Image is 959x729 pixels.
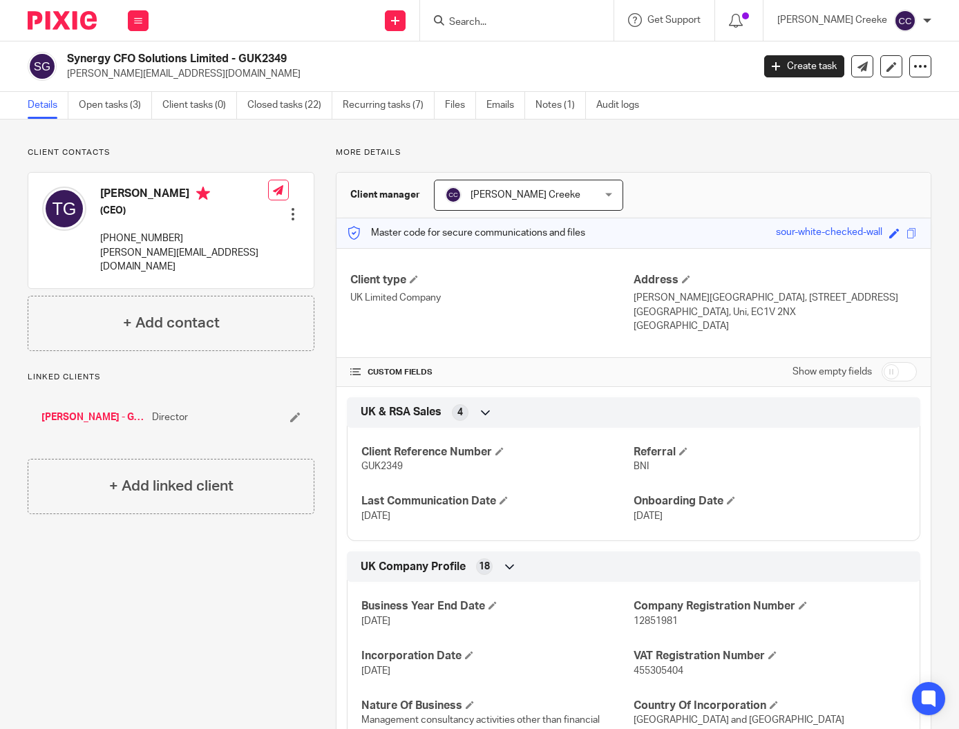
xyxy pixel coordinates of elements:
[776,225,882,241] div: sour-white-checked-wall
[792,365,872,379] label: Show empty fields
[28,11,97,30] img: Pixie
[41,410,145,424] a: [PERSON_NAME] - GUK2431
[634,305,917,319] p: [GEOGRAPHIC_DATA], Uni, EC1V 2NX
[647,15,701,25] span: Get Support
[361,649,634,663] h4: Incorporation Date
[67,67,743,81] p: [PERSON_NAME][EMAIL_ADDRESS][DOMAIN_NAME]
[247,92,332,119] a: Closed tasks (22)
[109,475,234,497] h4: + Add linked client
[350,188,420,202] h3: Client manager
[361,462,403,471] span: GUK2349
[634,599,906,614] h4: Company Registration Number
[28,52,57,81] img: svg%3E
[350,273,634,287] h4: Client type
[777,13,887,27] p: [PERSON_NAME] Creeke
[634,291,917,305] p: [PERSON_NAME][GEOGRAPHIC_DATA], [STREET_ADDRESS]
[100,187,268,204] h4: [PERSON_NAME]
[123,312,220,334] h4: + Add contact
[100,231,268,245] p: [PHONE_NUMBER]
[347,226,585,240] p: Master code for secure communications and files
[162,92,237,119] a: Client tasks (0)
[100,204,268,218] h5: (CEO)
[634,699,906,713] h4: Country Of Incorporation
[486,92,525,119] a: Emails
[448,17,572,29] input: Search
[361,599,634,614] h4: Business Year End Date
[361,405,441,419] span: UK & RSA Sales
[894,10,916,32] img: svg%3E
[445,92,476,119] a: Files
[596,92,649,119] a: Audit logs
[336,147,931,158] p: More details
[361,616,390,626] span: [DATE]
[634,649,906,663] h4: VAT Registration Number
[28,92,68,119] a: Details
[479,560,490,574] span: 18
[28,372,314,383] p: Linked clients
[634,511,663,521] span: [DATE]
[350,291,634,305] p: UK Limited Company
[152,410,188,424] span: Director
[634,616,678,626] span: 12851981
[361,699,634,713] h4: Nature Of Business
[445,187,462,203] img: svg%3E
[634,319,917,333] p: [GEOGRAPHIC_DATA]
[361,511,390,521] span: [DATE]
[343,92,435,119] a: Recurring tasks (7)
[361,494,634,509] h4: Last Communication Date
[350,367,634,378] h4: CUSTOM FIELDS
[361,666,390,676] span: [DATE]
[28,147,314,158] p: Client contacts
[634,666,683,676] span: 455305404
[634,494,906,509] h4: Onboarding Date
[764,55,844,77] a: Create task
[634,462,649,471] span: BNI
[196,187,210,200] i: Primary
[67,52,608,66] h2: Synergy CFO Solutions Limited - GUK2349
[634,273,917,287] h4: Address
[535,92,586,119] a: Notes (1)
[457,406,463,419] span: 4
[471,190,580,200] span: [PERSON_NAME] Creeke
[79,92,152,119] a: Open tasks (3)
[361,445,634,460] h4: Client Reference Number
[361,560,466,574] span: UK Company Profile
[634,445,906,460] h4: Referral
[100,246,268,274] p: [PERSON_NAME][EMAIL_ADDRESS][DOMAIN_NAME]
[634,715,844,725] span: [GEOGRAPHIC_DATA] and [GEOGRAPHIC_DATA]
[42,187,86,231] img: svg%3E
